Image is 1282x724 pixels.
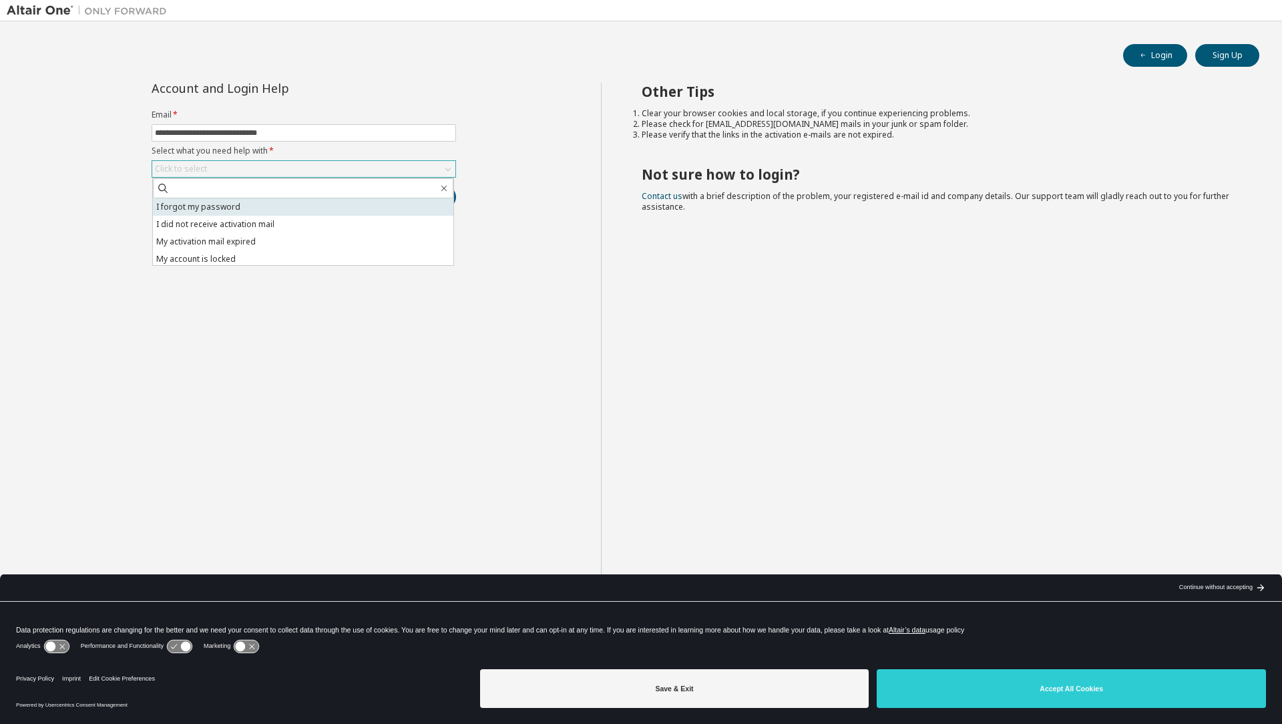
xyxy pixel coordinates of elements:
button: Sign Up [1195,44,1259,67]
li: Clear your browser cookies and local storage, if you continue experiencing problems. [642,108,1236,119]
img: Altair One [7,4,174,17]
li: I forgot my password [153,198,453,216]
li: Please check for [EMAIL_ADDRESS][DOMAIN_NAME] mails in your junk or spam folder. [642,119,1236,130]
a: Contact us [642,190,682,202]
label: Email [152,110,456,120]
div: Click to select [155,164,207,174]
li: Please verify that the links in the activation e-mails are not expired. [642,130,1236,140]
h2: Other Tips [642,83,1236,100]
button: Login [1123,44,1187,67]
span: with a brief description of the problem, your registered e-mail id and company details. Our suppo... [642,190,1229,212]
div: Account and Login Help [152,83,395,94]
h2: Not sure how to login? [642,166,1236,183]
label: Select what you need help with [152,146,456,156]
div: Click to select [152,161,455,177]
